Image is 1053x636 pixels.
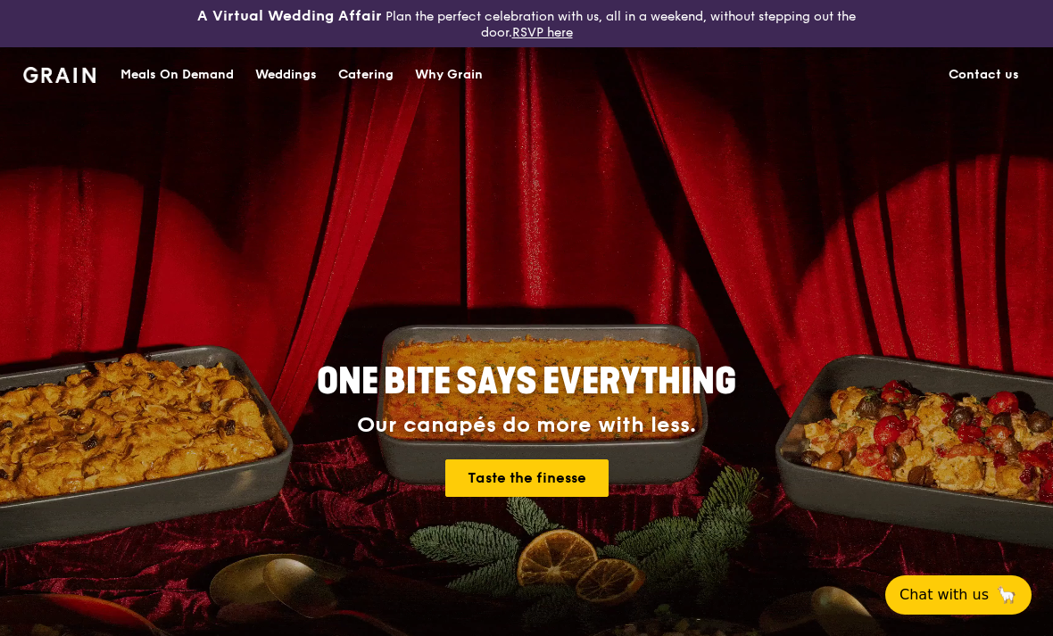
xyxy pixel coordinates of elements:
[205,413,848,438] div: Our canapés do more with less.
[885,575,1032,615] button: Chat with us🦙
[445,459,609,497] a: Taste the finesse
[415,48,483,102] div: Why Grain
[120,48,234,102] div: Meals On Demand
[938,48,1030,102] a: Contact us
[328,48,404,102] a: Catering
[255,48,317,102] div: Weddings
[404,48,493,102] a: Why Grain
[338,48,394,102] div: Catering
[245,48,328,102] a: Weddings
[900,584,989,606] span: Chat with us
[23,67,95,83] img: Grain
[23,46,95,100] a: GrainGrain
[512,25,573,40] a: RSVP here
[197,7,382,25] h3: A Virtual Wedding Affair
[317,360,736,403] span: ONE BITE SAYS EVERYTHING
[996,584,1017,606] span: 🦙
[176,7,878,40] div: Plan the perfect celebration with us, all in a weekend, without stepping out the door.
